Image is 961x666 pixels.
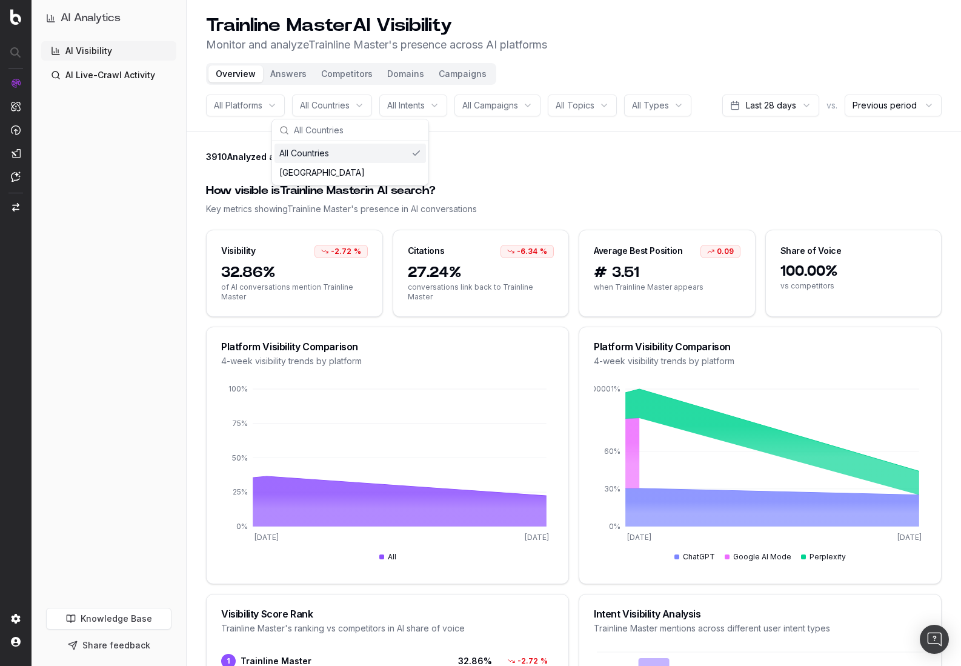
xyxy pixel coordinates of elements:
span: All Intents [387,99,425,112]
div: Average Best Position [594,245,683,257]
div: Trainline Master 's ranking vs competitors in AI share of voice [221,622,554,634]
span: # 3.51 [594,263,740,282]
div: Key metrics showing Trainline Master 's presence in AI conversations [206,203,942,215]
tspan: 30% [604,484,620,493]
img: Assist [11,171,21,182]
span: when Trainline Master appears [594,282,740,292]
h1: AI Analytics [61,10,121,27]
div: Share of Voice [780,245,842,257]
span: 27.24% [408,263,554,282]
img: Intelligence [11,101,21,112]
a: Knowledge Base [46,608,171,630]
img: Botify logo [10,9,21,25]
div: Suggestions [272,141,428,185]
a: AI Visibility [41,41,176,61]
img: Setting [11,614,21,624]
span: 100.00% [780,262,927,281]
div: Google AI Mode [725,552,791,562]
span: of AI conversations mention Trainline Master [221,282,368,302]
div: -2.72 [314,245,368,258]
div: Open Intercom Messenger [920,625,949,654]
span: % [540,656,548,666]
div: Visibility Score Rank [221,609,554,619]
button: Overview [208,65,263,82]
div: Platform Visibility Comparison [594,342,926,351]
button: Domains [380,65,431,82]
input: All Countries [294,118,421,142]
button: Share feedback [46,634,171,656]
span: All Countries [300,99,350,112]
div: Perplexity [801,552,846,562]
img: Analytics [11,78,21,88]
h1: Trainline Master AI Visibility [206,15,547,36]
span: conversations link back to Trainline Master [408,282,554,302]
div: ChatGPT [674,552,715,562]
button: AI Analytics [46,10,171,27]
span: All Platforms [214,99,262,112]
span: 3910 Analyzed answers [206,151,306,163]
button: Competitors [314,65,380,82]
span: 32.86% [221,263,368,282]
tspan: [DATE] [525,533,549,542]
img: Studio [11,148,21,158]
span: vs. [826,99,837,112]
span: % [540,247,547,256]
div: -6.34 [500,245,554,258]
div: Citations [408,245,445,257]
tspan: 25% [233,487,248,496]
div: Platform Visibility Comparison [221,342,554,351]
div: [GEOGRAPHIC_DATA] [274,163,426,182]
tspan: [DATE] [897,533,922,542]
tspan: 0% [609,522,620,531]
div: How visible is Trainline Master in AI search? [206,182,942,199]
img: My account [11,637,21,647]
div: Visibility [221,245,256,257]
button: Answers [263,65,314,82]
tspan: 75% [232,419,248,428]
tspan: [DATE] [254,533,279,542]
div: Intent Visibility Analysis [594,609,926,619]
button: Campaigns [431,65,494,82]
div: All [379,552,396,562]
img: Switch project [12,203,19,211]
tspan: [DATE] [627,533,651,542]
p: Monitor and analyze Trainline Master 's presence across AI platforms [206,36,547,53]
span: All Topics [556,99,594,112]
div: 4-week visibility trends by platform [594,355,926,367]
span: All Campaigns [462,99,518,112]
tspan: 100% [228,384,248,393]
div: 0.09 [700,245,740,258]
span: % [354,247,361,256]
a: AI Live-Crawl Activity [41,65,176,85]
tspan: 60% [604,447,620,456]
img: Activation [11,125,21,135]
tspan: 50% [232,453,248,462]
span: vs competitors [780,281,927,291]
tspan: 0% [236,522,248,531]
div: 4-week visibility trends by platform [221,355,554,367]
div: Trainline Master mentions across different user intent types [594,622,926,634]
div: All Countries [274,144,426,163]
